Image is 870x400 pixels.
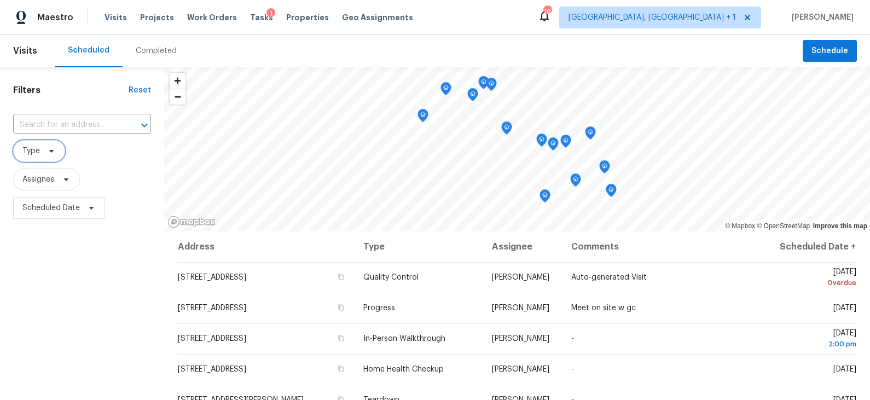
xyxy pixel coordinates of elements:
[606,184,617,201] div: Map marker
[811,44,848,58] span: Schedule
[803,40,857,62] button: Schedule
[536,134,547,150] div: Map marker
[363,335,445,343] span: In-Person Walkthrough
[492,304,549,312] span: [PERSON_NAME]
[775,329,856,350] span: [DATE]
[440,82,451,99] div: Map marker
[543,7,551,18] div: 19
[137,118,152,133] button: Open
[336,303,346,312] button: Copy Address
[548,137,559,154] div: Map marker
[757,222,810,230] a: OpenStreetMap
[37,12,73,23] span: Maestro
[833,304,856,312] span: [DATE]
[467,88,478,105] div: Map marker
[178,335,246,343] span: [STREET_ADDRESS]
[775,268,856,288] span: [DATE]
[336,333,346,343] button: Copy Address
[68,45,109,56] div: Scheduled
[286,12,329,23] span: Properties
[571,335,574,343] span: -
[540,189,550,206] div: Map marker
[177,231,355,262] th: Address
[342,12,413,23] span: Geo Assignments
[560,135,571,152] div: Map marker
[363,274,419,281] span: Quality Control
[170,89,185,105] button: Zoom out
[13,117,120,134] input: Search for an address...
[417,109,428,126] div: Map marker
[170,73,185,89] button: Zoom in
[599,160,610,177] div: Map marker
[486,78,497,95] div: Map marker
[571,274,647,281] span: Auto-generated Visit
[13,85,129,96] h1: Filters
[136,45,177,56] div: Completed
[363,304,395,312] span: Progress
[336,272,346,282] button: Copy Address
[187,12,237,23] span: Work Orders
[766,231,857,262] th: Scheduled Date ↑
[562,231,767,262] th: Comments
[483,231,562,262] th: Assignee
[585,126,596,143] div: Map marker
[787,12,854,23] span: [PERSON_NAME]
[22,202,80,213] span: Scheduled Date
[363,366,444,373] span: Home Health Checkup
[775,339,856,350] div: 2:00 pm
[140,12,174,23] span: Projects
[775,277,856,288] div: Overdue
[266,8,275,19] div: 1
[178,304,246,312] span: [STREET_ADDRESS]
[355,231,483,262] th: Type
[13,39,37,63] span: Visits
[492,335,549,343] span: [PERSON_NAME]
[22,174,55,185] span: Assignee
[492,366,549,373] span: [PERSON_NAME]
[105,12,127,23] span: Visits
[569,12,736,23] span: [GEOGRAPHIC_DATA], [GEOGRAPHIC_DATA] + 1
[478,76,489,93] div: Map marker
[22,146,40,156] span: Type
[570,173,581,190] div: Map marker
[167,216,216,228] a: Mapbox homepage
[250,14,273,21] span: Tasks
[164,67,870,231] canvas: Map
[833,366,856,373] span: [DATE]
[336,364,346,374] button: Copy Address
[129,85,151,96] div: Reset
[571,366,574,373] span: -
[725,222,755,230] a: Mapbox
[813,222,867,230] a: Improve this map
[571,304,636,312] span: Meet on site w gc
[178,366,246,373] span: [STREET_ADDRESS]
[178,274,246,281] span: [STREET_ADDRESS]
[492,274,549,281] span: [PERSON_NAME]
[501,121,512,138] div: Map marker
